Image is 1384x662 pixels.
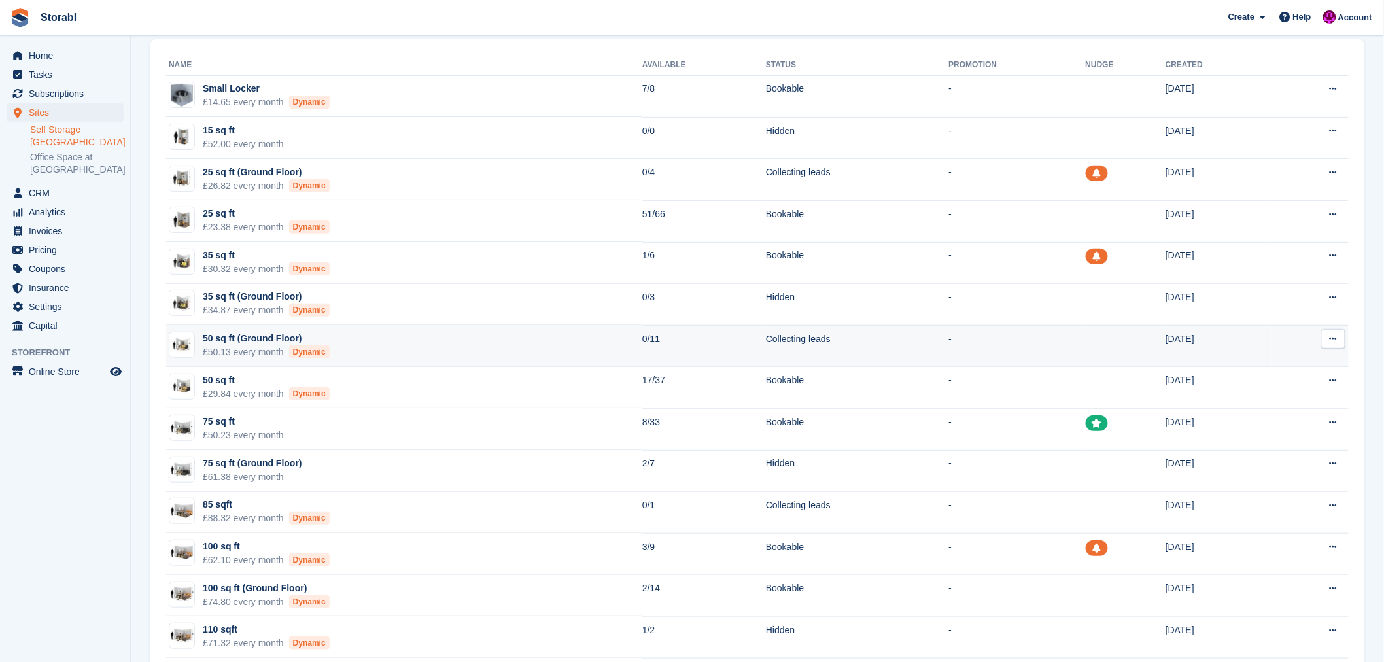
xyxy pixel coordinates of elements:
td: [DATE] [1166,408,1271,450]
div: Dynamic [289,595,330,608]
td: Collecting leads [766,492,948,534]
div: £29.84 every month [203,387,330,401]
span: Create [1228,10,1254,24]
td: 0/4 [642,159,766,201]
a: Self Storage [GEOGRAPHIC_DATA] [30,124,124,148]
td: Hidden [766,616,948,658]
td: 1/6 [642,242,766,284]
span: Invoices [29,222,107,240]
td: Bookable [766,533,948,575]
div: 25 sq ft [203,207,330,220]
div: 75 sq ft [203,415,284,428]
th: Available [642,55,766,76]
a: Preview store [108,364,124,379]
img: stora-icon-8386f47178a22dfd0bd8f6a31ec36ba5ce8667c1dd55bd0f319d3a0aa187defe.svg [10,8,30,27]
img: 50.jpg [169,336,194,355]
td: - [948,242,1085,284]
div: £34.87 every month [203,304,330,317]
div: Dynamic [289,262,330,275]
td: 0/0 [642,117,766,159]
img: Helen Morton [1323,10,1336,24]
span: Online Store [29,362,107,381]
td: [DATE] [1166,242,1271,284]
img: 25.jpg [169,169,194,188]
span: Tasks [29,65,107,84]
div: 100 sq ft (Ground Floor) [203,582,330,595]
td: Bookable [766,575,948,617]
span: Pricing [29,241,107,259]
div: Dynamic [289,512,330,525]
img: 15-sqft-unit.jpg [169,128,194,147]
a: menu [7,362,124,381]
img: 75.jpg [169,419,194,438]
td: Bookable [766,408,948,450]
td: 0/11 [642,325,766,367]
a: menu [7,46,124,65]
img: 35-sqft-unit.jpg [169,253,194,271]
img: 35-sqft-unit.jpg [169,294,194,313]
td: [DATE] [1166,159,1271,201]
td: [DATE] [1166,575,1271,617]
img: 100-sqft-unit.jpg [169,544,194,563]
td: 0/3 [642,284,766,326]
td: 2/14 [642,575,766,617]
span: CRM [29,184,107,202]
td: [DATE] [1166,200,1271,242]
div: £50.23 every month [203,428,284,442]
div: Dynamic [289,179,330,192]
span: Sites [29,103,107,122]
div: Dynamic [289,96,330,109]
td: [DATE] [1166,117,1271,159]
span: Account [1338,11,1372,24]
img: 50-sqft-unit.jpg [169,377,194,396]
td: - [948,75,1085,117]
div: £30.32 every month [203,262,330,276]
span: Home [29,46,107,65]
td: Collecting leads [766,159,948,201]
a: menu [7,298,124,316]
td: [DATE] [1166,492,1271,534]
div: 25 sq ft (Ground Floor) [203,165,330,179]
div: Dynamic [289,636,330,650]
td: - [948,575,1085,617]
td: - [948,367,1085,409]
td: - [948,284,1085,326]
a: menu [7,222,124,240]
div: 100 sq ft [203,540,330,553]
span: Coupons [29,260,107,278]
td: Hidden [766,117,948,159]
img: Screenshot%202023-05-19%20at%2014.17.08.png [169,83,194,107]
a: menu [7,84,124,103]
td: Collecting leads [766,325,948,367]
td: - [948,200,1085,242]
td: Bookable [766,367,948,409]
td: [DATE] [1166,75,1271,117]
td: 0/1 [642,492,766,534]
div: 75 sq ft (Ground Floor) [203,457,302,470]
td: [DATE] [1166,616,1271,658]
a: menu [7,184,124,202]
td: 17/37 [642,367,766,409]
a: menu [7,260,124,278]
td: [DATE] [1166,533,1271,575]
div: £23.38 every month [203,220,330,234]
td: - [948,408,1085,450]
td: - [948,325,1085,367]
a: menu [7,103,124,122]
td: 3/9 [642,533,766,575]
th: Status [766,55,948,76]
td: Hidden [766,450,948,492]
div: £74.80 every month [203,595,330,609]
td: - [948,616,1085,658]
td: Hidden [766,284,948,326]
span: Analytics [29,203,107,221]
div: £61.38 every month [203,470,302,484]
td: 7/8 [642,75,766,117]
div: 35 sq ft (Ground Floor) [203,290,330,304]
a: menu [7,317,124,335]
div: Dynamic [289,220,330,234]
td: - [948,159,1085,201]
a: Storabl [35,7,82,28]
div: Small Locker [203,82,330,96]
td: 51/66 [642,200,766,242]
